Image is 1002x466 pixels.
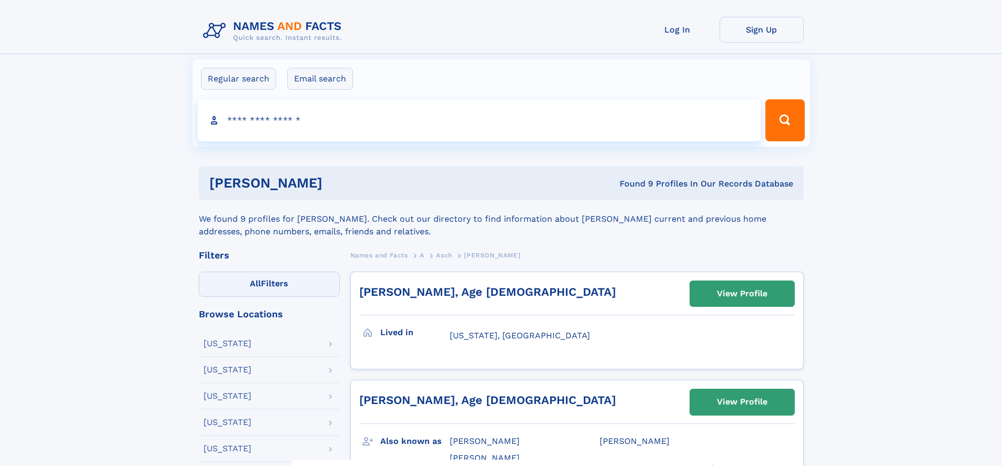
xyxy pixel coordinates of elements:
button: Search Button [765,99,804,141]
label: Regular search [201,68,276,90]
img: Logo Names and Facts [199,17,350,45]
div: Filters [199,251,340,260]
div: [US_STATE] [204,366,251,374]
h3: Also known as [380,432,450,450]
div: [US_STATE] [204,444,251,453]
div: View Profile [717,282,767,306]
div: [US_STATE] [204,339,251,348]
div: Browse Locations [199,309,340,319]
a: [PERSON_NAME], Age [DEMOGRAPHIC_DATA] [359,393,616,407]
label: Filters [199,272,340,297]
a: Names and Facts [350,248,408,262]
div: [US_STATE] [204,392,251,400]
span: [US_STATE], [GEOGRAPHIC_DATA] [450,330,590,340]
a: View Profile [690,281,794,306]
div: We found 9 profiles for [PERSON_NAME]. Check out our directory to find information about [PERSON_... [199,200,804,238]
a: [PERSON_NAME], Age [DEMOGRAPHIC_DATA] [359,285,616,298]
span: [PERSON_NAME] [600,436,670,446]
span: [PERSON_NAME] [450,453,520,463]
div: View Profile [717,390,767,414]
span: Asch [436,252,452,259]
h3: Lived in [380,324,450,341]
span: [PERSON_NAME] [464,252,520,259]
a: Log In [635,17,720,43]
h1: [PERSON_NAME] [209,177,471,190]
a: View Profile [690,389,794,415]
a: Asch [436,248,452,262]
a: A [420,248,424,262]
span: A [420,252,424,259]
a: Sign Up [720,17,804,43]
div: [US_STATE] [204,418,251,427]
input: search input [198,99,761,141]
span: [PERSON_NAME] [450,436,520,446]
label: Email search [287,68,353,90]
div: Found 9 Profiles In Our Records Database [471,178,793,190]
span: All [250,278,261,288]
